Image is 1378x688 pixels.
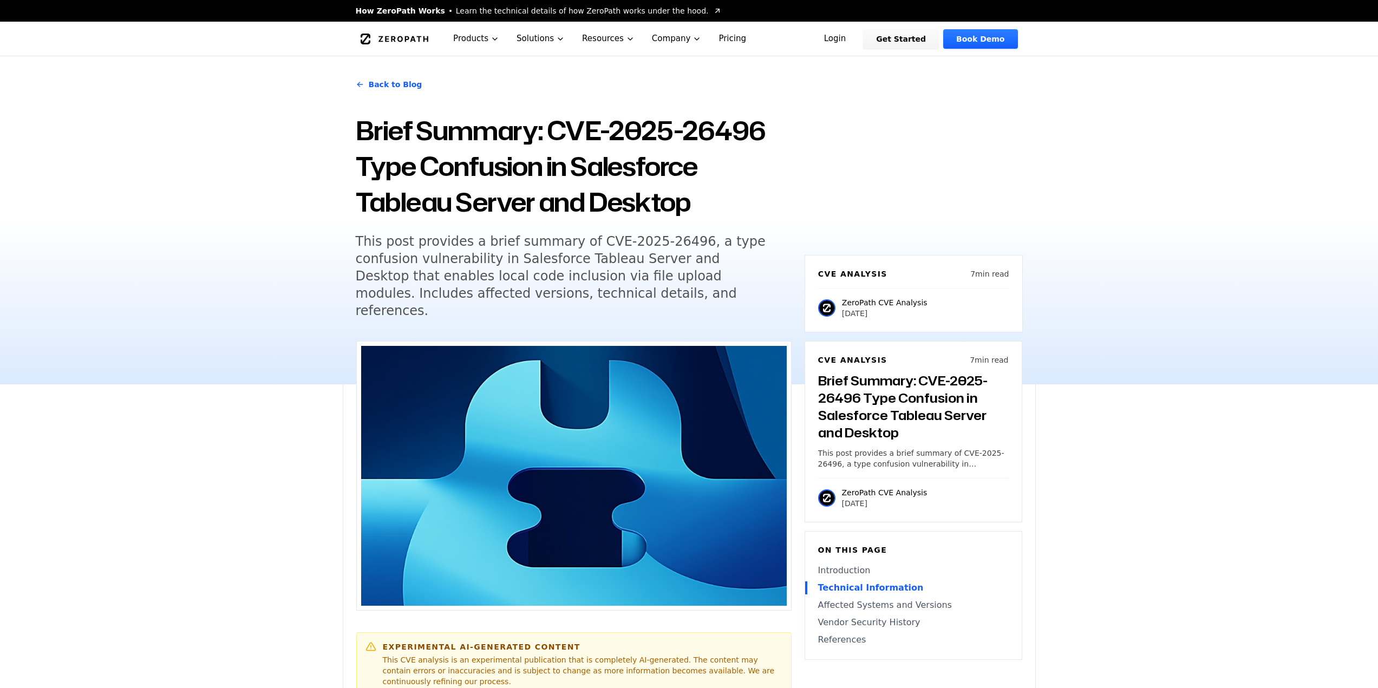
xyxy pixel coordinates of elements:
p: ZeroPath CVE Analysis [842,297,928,308]
button: Company [643,22,710,56]
span: How ZeroPath Works [356,5,445,16]
button: Solutions [508,22,573,56]
p: ZeroPath CVE Analysis [842,487,928,498]
h6: On this page [818,545,1009,555]
a: Get Started [863,29,939,49]
h1: Brief Summary: CVE-2025-26496 Type Confusion in Salesforce Tableau Server and Desktop [356,113,792,220]
img: ZeroPath CVE Analysis [818,489,835,507]
a: Login [811,29,859,49]
p: [DATE] [842,308,928,319]
p: This CVE analysis is an experimental publication that is completely AI-generated. The content may... [383,654,782,687]
p: 7 min read [970,355,1008,365]
a: References [818,633,1009,646]
img: Brief Summary: CVE-2025-26496 Type Confusion in Salesforce Tableau Server and Desktop [361,346,787,606]
a: Introduction [818,564,1009,577]
a: Pricing [710,22,755,56]
nav: Global [343,22,1036,56]
p: [DATE] [842,498,928,509]
p: This post provides a brief summary of CVE-2025-26496, a type confusion vulnerability in Salesforc... [818,448,1009,469]
h6: CVE Analysis [818,268,887,279]
h6: CVE Analysis [818,355,887,365]
a: Book Demo [943,29,1017,49]
a: Technical Information [818,581,1009,594]
h3: Brief Summary: CVE-2025-26496 Type Confusion in Salesforce Tableau Server and Desktop [818,372,1009,441]
a: How ZeroPath WorksLearn the technical details of how ZeroPath works under the hood. [356,5,722,16]
span: Learn the technical details of how ZeroPath works under the hood. [456,5,709,16]
h6: Experimental AI-Generated Content [383,641,782,652]
button: Resources [573,22,643,56]
p: 7 min read [970,268,1009,279]
img: ZeroPath CVE Analysis [818,299,835,317]
h5: This post provides a brief summary of CVE-2025-26496, a type confusion vulnerability in Salesforc... [356,233,772,319]
a: Affected Systems and Versions [818,599,1009,612]
a: Vendor Security History [818,616,1009,629]
button: Products [445,22,508,56]
a: Back to Blog [356,69,422,100]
